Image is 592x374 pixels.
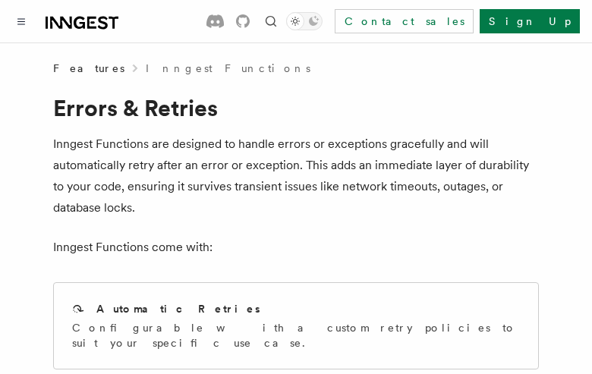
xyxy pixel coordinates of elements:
a: Contact sales [335,9,474,33]
h2: Automatic Retries [96,301,260,316]
button: Find something... [262,12,280,30]
p: Inngest Functions are designed to handle errors or exceptions gracefully and will automatically r... [53,134,539,218]
a: Inngest Functions [146,61,310,76]
a: Sign Up [480,9,580,33]
button: Toggle navigation [12,12,30,30]
span: Features [53,61,124,76]
h1: Errors & Retries [53,94,539,121]
p: Inngest Functions come with: [53,237,539,258]
button: Toggle dark mode [286,12,323,30]
a: Automatic RetriesConfigurable with a custom retry policies to suit your specific use case. [53,282,539,369]
p: Configurable with a custom retry policies to suit your specific use case. [72,320,520,350]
